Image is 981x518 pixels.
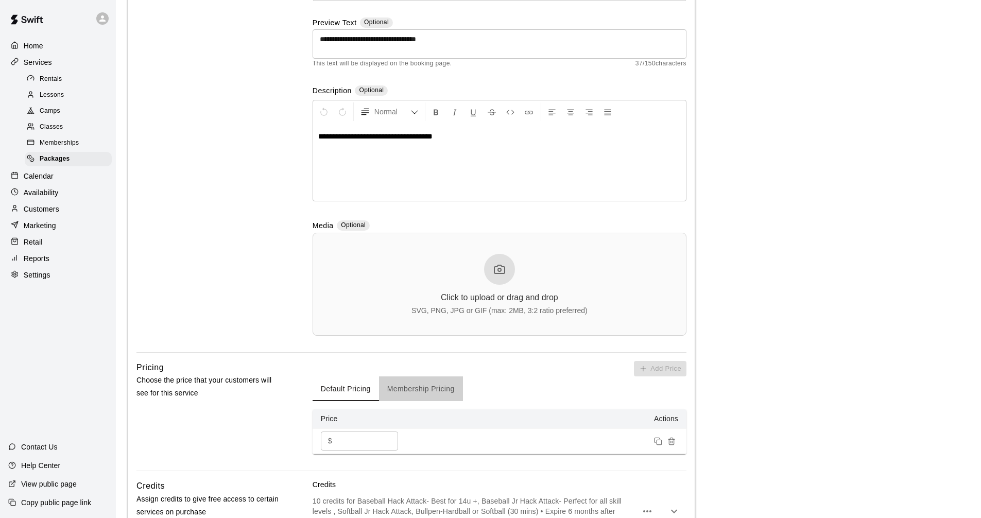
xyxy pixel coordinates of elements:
button: Default Pricing [313,376,379,401]
p: Contact Us [21,442,58,452]
p: Home [24,41,43,51]
a: Classes [25,119,116,135]
div: Classes [25,120,112,134]
label: Preview Text [313,18,357,29]
a: Settings [8,267,108,283]
button: Format Underline [464,102,482,121]
button: Insert Code [502,102,519,121]
th: Actions [416,409,686,428]
p: Choose the price that your customers will see for this service [136,374,280,400]
a: Home [8,38,108,54]
a: Availability [8,185,108,200]
p: Customers [24,204,59,214]
h6: Credits [136,479,165,493]
a: Marketing [8,218,108,233]
div: SVG, PNG, JPG or GIF (max: 2MB, 3:2 ratio preferred) [411,306,588,315]
a: Calendar [8,168,108,184]
p: Reports [24,253,49,264]
a: Rentals [25,71,116,87]
button: Format Italics [446,102,463,121]
label: Media [313,220,334,232]
a: Customers [8,201,108,217]
span: Packages [40,154,70,164]
button: Membership Pricing [379,376,463,401]
p: $ [328,436,332,446]
p: Retail [24,237,43,247]
p: Help Center [21,460,60,471]
button: Right Align [580,102,598,121]
span: Optional [364,19,389,26]
button: Formatting Options [356,102,423,121]
div: Click to upload or drag and drop [441,293,558,302]
p: Services [24,57,52,67]
a: Lessons [25,87,116,103]
div: Packages [25,152,112,166]
button: Justify Align [599,102,616,121]
p: Copy public page link [21,497,91,508]
p: Calendar [24,171,54,181]
span: Memberships [40,138,79,148]
div: Rentals [25,72,112,87]
a: Reports [8,251,108,266]
button: Left Align [543,102,561,121]
button: Duplicate price [651,435,665,448]
a: Camps [25,103,116,119]
a: Retail [8,234,108,250]
div: Camps [25,104,112,118]
a: Memberships [25,135,116,151]
span: Optional [359,87,384,94]
p: Settings [24,270,50,280]
button: Undo [315,102,333,121]
span: Rentals [40,74,62,84]
p: Availability [24,187,59,198]
button: Format Bold [427,102,445,121]
button: Remove price [665,435,678,448]
h6: Pricing [136,361,164,374]
p: Marketing [24,220,56,231]
label: Description [313,85,352,97]
div: Lessons [25,88,112,102]
span: Optional [341,221,366,229]
div: Memberships [25,136,112,150]
span: Lessons [40,90,64,100]
span: Normal [374,107,410,117]
a: Services [8,55,108,70]
th: Price [313,409,416,428]
span: 37 / 150 characters [635,59,686,69]
a: Packages [25,151,116,167]
span: Camps [40,106,60,116]
span: Classes [40,122,63,132]
p: Credits [313,479,686,490]
button: Format Strikethrough [483,102,501,121]
button: Insert Link [520,102,538,121]
button: Redo [334,102,351,121]
p: View public page [21,479,77,489]
button: Center Align [562,102,579,121]
span: This text will be displayed on the booking page. [313,59,452,69]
